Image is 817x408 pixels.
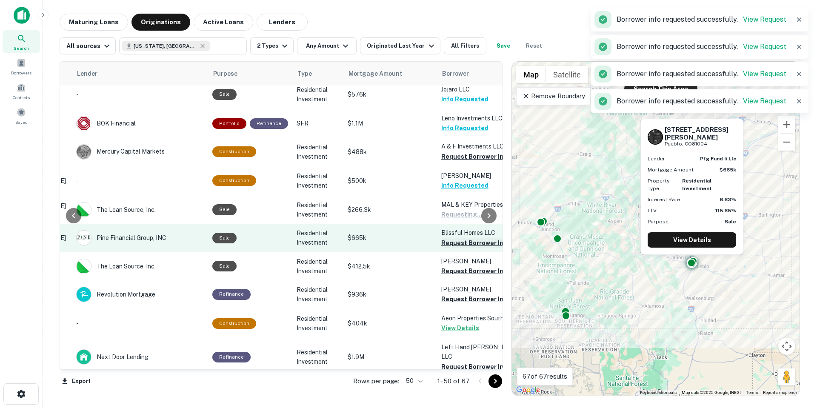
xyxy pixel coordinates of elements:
p: Borrower info requested successfully. [617,42,786,52]
div: Pine Financial Group, INC [76,230,204,245]
div: Sale [212,204,237,215]
a: View Request [743,43,786,51]
th: Type [292,62,343,86]
button: All Filters [444,37,486,54]
p: [PERSON_NAME] [441,171,526,180]
p: Rows per page: [353,376,399,386]
span: Saved [15,119,28,126]
button: Any Amount [297,37,357,54]
a: Contacts [3,80,40,103]
div: Sale [212,89,237,100]
strong: $665k [720,167,736,173]
strong: 6.63% [720,197,736,203]
p: Residential Investment [297,348,339,366]
p: Residential Investment [297,257,339,276]
span: Lender [77,68,97,79]
div: This is a portfolio loan with 2 properties [212,118,246,129]
div: Sale [212,233,237,243]
p: Residential Investment [297,314,339,333]
img: capitalize-icon.png [14,7,30,24]
div: This loan purpose was for construction [212,318,256,329]
button: Map camera controls [778,338,795,355]
span: Purpose [213,68,249,79]
p: $1.1M [348,119,433,128]
button: Export [60,375,93,388]
p: 1–50 of 67 [437,376,470,386]
p: Aeon Properties South LLC [441,314,526,323]
span: Borrowers [11,69,31,76]
span: Type [297,68,312,79]
button: Zoom out [778,134,795,151]
a: View Request [743,70,786,78]
strong: Residential Investment [682,178,712,191]
p: Jojaro LLC [441,85,526,94]
p: Residential Investment [297,285,339,304]
button: Save your search to get updates of matches that match your search criteria. [490,37,517,54]
span: Borrower [442,68,469,79]
button: Request Borrower Info [441,151,510,162]
p: Residential Investment [297,85,339,104]
a: Open this area in Google Maps (opens a new window) [514,385,542,396]
button: Reset [520,37,548,54]
button: Show street map [516,66,546,83]
p: Blissful Homes LLC [441,228,526,237]
span: Map data ©2025 Google, INEGI [682,390,741,395]
th: Borrower [437,62,531,86]
p: LTV [648,207,657,214]
div: This loan purpose was for construction [212,146,256,157]
div: Next Door Lending [76,349,204,365]
th: Mortgage Amount [343,62,437,86]
strong: Sale [725,219,736,225]
div: Sale [212,261,237,271]
p: Residential Investment [297,171,339,190]
p: Remove Boundary [522,91,585,101]
button: Maturing Loans [60,14,128,31]
p: Residential Investment [297,200,339,219]
p: 67 of 67 results [523,371,567,382]
p: [PERSON_NAME] [441,257,526,266]
p: Interest Rate [648,196,680,203]
div: BOK Financial [76,116,204,131]
span: [US_STATE], [GEOGRAPHIC_DATA] [134,42,197,50]
p: Borrower info requested successfully. [617,96,786,106]
a: View Request [743,15,786,23]
button: Request Borrower Info [441,362,510,372]
div: Search [3,30,40,53]
p: $404k [348,319,433,328]
p: Residential Investment [297,228,339,247]
th: Lender [72,62,208,86]
span: Search [14,45,29,51]
p: Borrower info requested successfully. [617,14,786,25]
button: Lenders [257,14,308,31]
p: $266.3k [348,205,433,214]
button: Info Requested [441,94,488,104]
p: SFR [297,119,339,128]
p: $665k [348,233,433,243]
p: $500k [348,176,433,185]
button: Info Requested [441,123,488,133]
a: Saved [3,104,40,127]
p: Purpose [648,218,668,225]
button: View Details [441,323,479,333]
strong: pfg fund ii llc [700,156,736,162]
p: $936k [348,290,433,299]
p: $576k [348,90,433,99]
a: Report a map error [763,390,797,395]
iframe: Chat Widget [774,340,817,381]
div: Originated Last Year [367,41,436,51]
div: This loan purpose was for refinancing [250,118,288,129]
div: Revolution Mortgage [76,287,204,302]
div: All sources [66,41,112,51]
img: Google [514,385,542,396]
p: Property Type [648,177,679,192]
button: Request Borrower Info [441,294,510,304]
button: Originated Last Year [360,37,440,54]
p: A & F Investments LLC [441,142,526,151]
div: The Loan Source, Inc. [76,259,204,274]
div: The Loan Source, Inc. [76,202,204,217]
div: This loan purpose was for construction [212,175,256,186]
th: Purpose [208,62,292,86]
